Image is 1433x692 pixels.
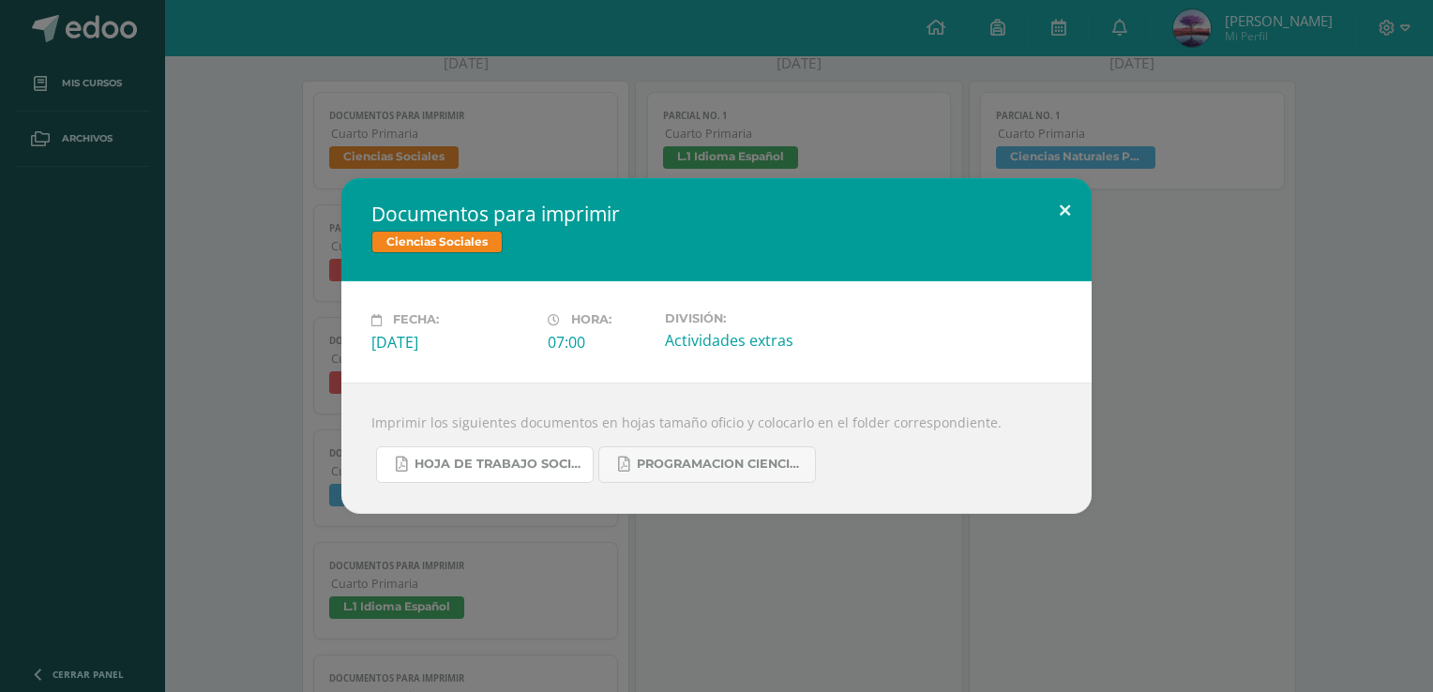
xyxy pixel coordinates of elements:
[637,457,806,472] span: Programacion ciencias sociales, 4ta unidad.pdf
[371,231,503,253] span: Ciencias Sociales
[393,313,439,327] span: Fecha:
[371,332,533,353] div: [DATE]
[598,446,816,483] a: Programacion ciencias sociales, 4ta unidad.pdf
[571,313,611,327] span: Hora:
[415,457,583,472] span: hoja de trabajo sociales cuarta unidad.pdf
[548,332,650,353] div: 07:00
[1038,178,1092,242] button: Close (Esc)
[371,201,1062,227] h2: Documentos para imprimir
[665,330,826,351] div: Actividades extras
[665,311,826,325] label: División:
[376,446,594,483] a: hoja de trabajo sociales cuarta unidad.pdf
[341,383,1092,514] div: Imprimir los siguientes documentos en hojas tamaño oficio y colocarlo en el folder correspondiente.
